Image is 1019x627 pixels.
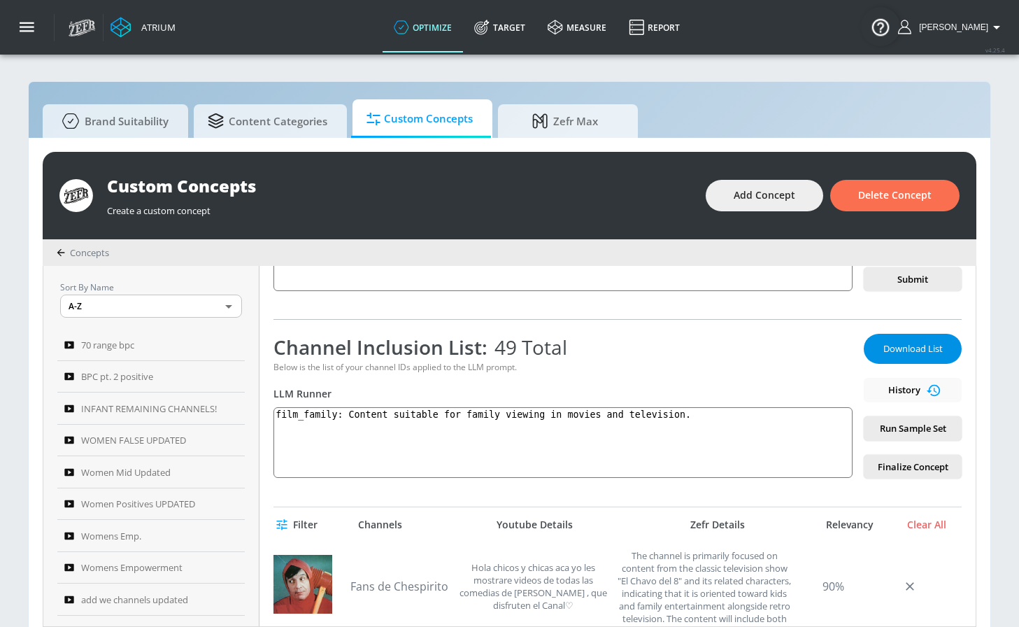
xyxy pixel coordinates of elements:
[57,552,245,584] a: Womens Empowerment
[463,2,536,52] a: Target
[57,329,245,361] a: 70 range bpc
[57,584,245,616] a: add we channels updated
[858,187,932,204] span: Delete Concept
[57,393,245,425] a: INFANT REMAINING CHANNELS!
[81,368,153,385] span: BPC pt. 2 positive
[57,104,169,138] span: Brand Suitability
[985,46,1005,54] span: v 4.25.4
[57,488,245,521] a: Women Positives UPDATED
[81,495,195,512] span: Women Positives UPDATED
[57,520,245,552] a: Womens Emp.
[60,295,242,318] div: A-Z
[273,361,853,373] div: Below is the list of your channel IDs applied to the LLM prompt.
[512,104,618,138] span: Zefr Max
[81,464,171,481] span: Women Mid Updated
[864,455,962,479] button: Finalize Concept
[273,512,323,538] button: Filter
[815,519,885,531] div: Relevancy
[111,17,176,38] a: Atrium
[487,334,567,360] span: 49 Total
[875,272,950,288] span: Submit
[81,528,141,544] span: Womens Emp.
[913,22,988,32] span: [PERSON_NAME]
[864,267,962,292] button: Submit
[208,104,327,138] span: Content Categories
[892,519,962,531] div: Clear All
[350,579,448,594] a: Fans de Chespirito
[273,555,332,614] img: UCLOSaOovexVdpxRt1Cx9XKw
[273,387,853,400] div: LLM Runner
[618,549,791,623] div: The channel is primarily focused on content from the classic television show "El Chavo del 8" and...
[861,7,900,46] button: Open Resource Center
[618,2,691,52] a: Report
[57,361,245,393] a: BPC pt. 2 positive
[864,416,962,441] button: Run Sample Set
[830,180,960,211] button: Delete Concept
[107,174,692,197] div: Custom Concepts
[875,459,950,475] span: Finalize Concept
[798,549,868,623] div: 90%
[81,591,188,608] span: add we channels updated
[57,456,245,488] a: Women Mid Updated
[60,280,242,295] p: Sort By Name
[70,246,109,259] span: Concepts
[81,432,186,449] span: WOMEN FALSE UPDATED
[878,341,948,357] span: Download List
[57,246,109,259] div: Concepts
[279,516,318,534] span: Filter
[81,337,134,353] span: 70 range bpc
[81,559,183,576] span: Womens Empowerment
[875,421,950,437] span: Run Sample Set
[734,187,795,204] span: Add Concept
[136,21,176,34] div: Atrium
[898,19,1005,36] button: [PERSON_NAME]
[706,180,823,211] button: Add Concept
[273,407,853,478] textarea: film_family: Content suitable for family viewing in movies and television.
[448,519,620,531] div: Youtube Details
[455,549,611,623] div: Hola chicos y chicas aca yo les mostrare videos de todas las comedias de Chespirito , que disfrut...
[107,197,692,217] div: Create a custom concept
[366,102,473,136] span: Custom Concepts
[57,425,245,457] a: WOMEN FALSE UPDATED
[627,519,808,531] div: Zefr Details
[864,334,962,364] button: Download List
[536,2,618,52] a: measure
[383,2,463,52] a: optimize
[81,400,217,417] span: INFANT REMAINING CHANNELS!
[358,519,402,531] div: Channels
[273,334,853,360] div: Channel Inclusion List:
